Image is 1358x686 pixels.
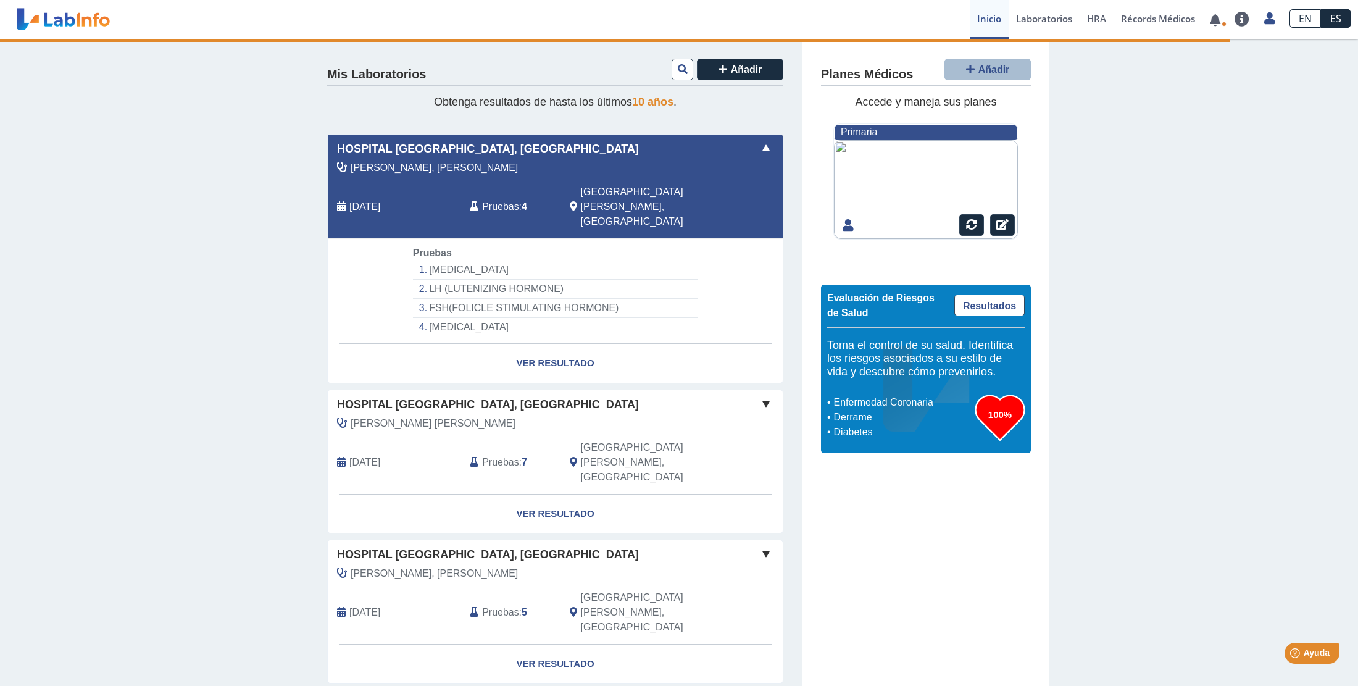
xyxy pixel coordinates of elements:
span: 10 años [632,96,673,108]
span: Pruebas [482,199,519,214]
span: 2025-08-08 [349,199,380,214]
h3: 100% [975,407,1025,422]
h4: Planes Médicos [821,67,913,82]
iframe: Help widget launcher [1248,638,1344,672]
a: Ver Resultado [328,495,783,533]
li: Diabetes [830,425,975,440]
b: 7 [522,457,527,467]
li: FSH(FOLICLE STIMULATING HORMONE) [413,299,698,318]
span: Hospital [GEOGRAPHIC_DATA], [GEOGRAPHIC_DATA] [337,546,639,563]
span: Primaria [841,127,877,137]
span: Pruebas [413,248,452,258]
h5: Toma el control de su salud. Identifica los riesgos asociados a su estilo de vida y descubre cómo... [827,339,1025,379]
span: 2025-03-04 [349,455,380,470]
a: Resultados [954,295,1025,316]
span: Obtenga resultados de hasta los últimos . [434,96,677,108]
li: Derrame [830,410,975,425]
span: San Juan, PR [581,590,717,635]
b: 4 [522,201,527,212]
span: Hospital [GEOGRAPHIC_DATA], [GEOGRAPHIC_DATA] [337,141,639,157]
span: Rivera Herrera, Jorge [351,566,518,581]
span: Rodriguez Escudero, Jose [351,416,515,431]
span: HRA [1087,12,1106,25]
span: San Juan, PR [581,440,717,485]
span: San Juan, PR [581,185,717,229]
div: : [460,185,560,229]
div: : [460,440,560,485]
span: Rivera Herrera, Jorge [351,161,518,175]
h4: Mis Laboratorios [327,67,426,82]
a: Ver Resultado [328,645,783,684]
a: Ver Resultado [328,344,783,383]
li: [MEDICAL_DATA] [413,318,698,337]
span: Hospital [GEOGRAPHIC_DATA], [GEOGRAPHIC_DATA] [337,396,639,413]
span: Añadir [978,64,1010,75]
span: Añadir [731,64,762,75]
span: Pruebas [482,605,519,620]
li: [MEDICAL_DATA] [413,261,698,280]
li: LH (LUTENIZING HORMONE) [413,280,698,299]
li: Enfermedad Coronaria [830,395,975,410]
a: EN [1289,9,1321,28]
span: Pruebas [482,455,519,470]
span: Evaluación de Riesgos de Salud [827,293,935,318]
div: : [460,590,560,635]
span: Accede y maneja sus planes [855,96,996,108]
span: 2024-07-05 [349,605,380,620]
a: ES [1321,9,1351,28]
button: Añadir [944,59,1031,80]
b: 5 [522,607,527,617]
button: Añadir [697,59,783,80]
